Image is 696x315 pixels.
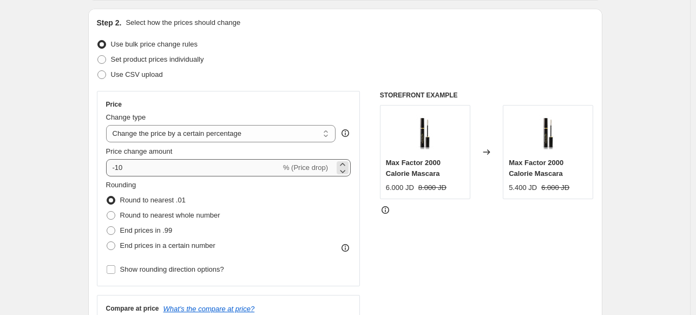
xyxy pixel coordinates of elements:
span: Max Factor 2000 Calorie Mascara [509,159,563,178]
h3: Compare at price [106,304,159,313]
div: help [340,128,351,139]
span: Use CSV upload [111,70,163,78]
button: What's the compare at price? [163,305,255,313]
span: 5.400 JD [509,183,537,192]
span: Max Factor 2000 Calorie Mascara [386,159,441,178]
span: Round to nearest whole number [120,211,220,219]
span: 6.000 JD [386,183,414,192]
span: Price change amount [106,147,173,155]
img: MAXFACTOR2000CALORIEMASCARA_80x.jpg [527,111,570,154]
span: Show rounding direction options? [120,265,224,273]
h2: Step 2. [97,17,122,28]
span: Use bulk price change rules [111,40,198,48]
span: % (Price drop) [283,163,328,172]
span: Change type [106,113,146,121]
input: -15 [106,159,281,176]
span: Round to nearest .01 [120,196,186,204]
span: End prices in .99 [120,226,173,234]
span: End prices in a certain number [120,241,215,250]
span: Set product prices individually [111,55,204,63]
span: Rounding [106,181,136,189]
h3: Price [106,100,122,109]
h6: STOREFRONT EXAMPLE [380,91,594,100]
img: MAXFACTOR2000CALORIEMASCARA_80x.jpg [403,111,447,154]
p: Select how the prices should change [126,17,240,28]
span: 8.000 JD [418,183,447,192]
span: 6.000 JD [541,183,569,192]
